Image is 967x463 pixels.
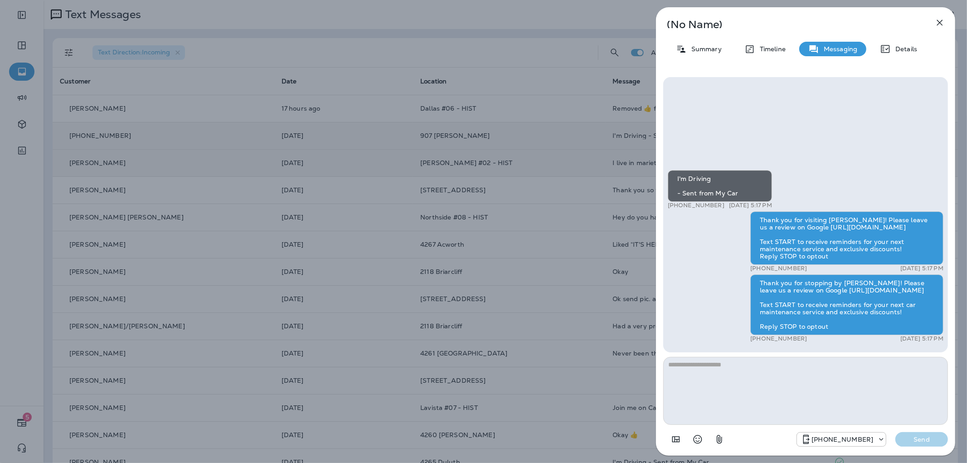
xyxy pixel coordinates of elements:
div: Thank you for visiting [PERSON_NAME]! Please leave us a review on Google [URL][DOMAIN_NAME] Text ... [750,211,943,265]
p: [DATE] 5:17 PM [900,265,943,272]
div: +1 (470) 480-0229 [797,434,886,445]
button: Add in a premade template [667,430,685,448]
p: [PHONE_NUMBER] [812,436,873,443]
p: [PHONE_NUMBER] [750,335,807,342]
p: [DATE] 5:17 PM [900,335,943,342]
div: Thank you for stopping by [PERSON_NAME]! Please leave us a review on Google [URL][DOMAIN_NAME] Te... [750,274,943,335]
div: I'm Driving - Sent from My Car [668,170,772,202]
p: [PHONE_NUMBER] [668,202,724,209]
button: Select an emoji [689,430,707,448]
p: [DATE] 5:17 PM [729,202,772,209]
p: [PHONE_NUMBER] [750,265,807,272]
p: Timeline [755,45,786,53]
p: (No Name) [667,21,914,28]
p: Details [891,45,917,53]
p: Summary [687,45,722,53]
p: Messaging [819,45,857,53]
